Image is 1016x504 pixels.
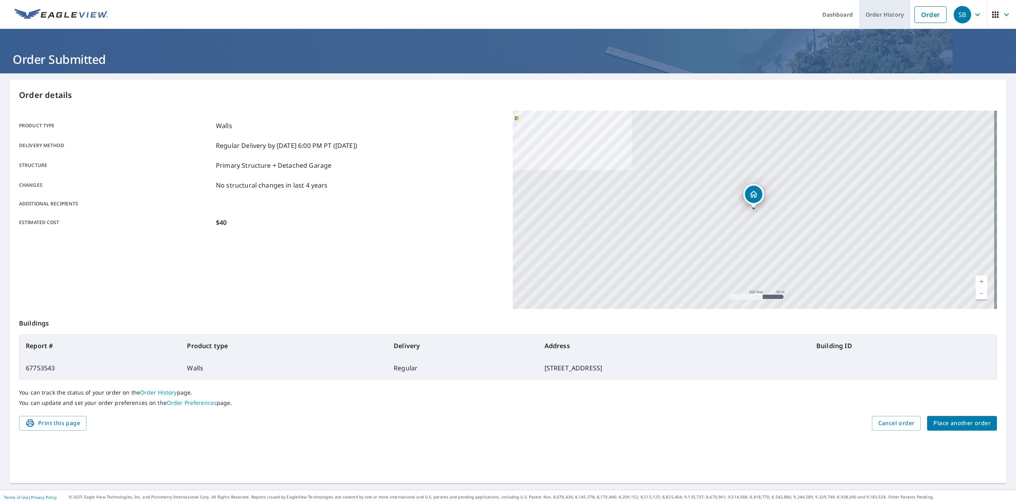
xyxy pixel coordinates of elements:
[140,389,177,396] a: Order History
[927,416,997,431] button: Place another order
[216,141,357,150] p: Regular Delivery by [DATE] 6:00 PM PT ([DATE])
[31,494,57,500] a: Privacy Policy
[387,335,538,357] th: Delivery
[19,416,87,431] button: Print this page
[538,335,810,357] th: Address
[387,357,538,379] td: Regular
[914,6,947,23] a: Order
[10,51,1006,67] h1: Order Submitted
[19,335,181,357] th: Report #
[19,89,997,101] p: Order details
[181,335,387,357] th: Product type
[216,180,328,190] p: No structural changes in last 4 years
[810,335,997,357] th: Building ID
[976,287,987,299] a: Current Level 17, Zoom Out
[933,418,991,428] span: Place another order
[167,399,217,406] a: Order Preferences
[976,276,987,287] a: Current Level 17, Zoom In
[25,418,80,428] span: Print this page
[878,418,915,428] span: Cancel order
[4,494,29,500] a: Terms of Use
[538,357,810,379] td: [STREET_ADDRESS]
[872,416,921,431] button: Cancel order
[743,184,764,209] div: Dropped pin, building 1, Residential property, 550 Golden Valley Dr Saint Louis, MO 63129
[19,180,213,190] p: Changes
[216,121,232,130] p: Walls
[19,399,997,406] p: You can update and set your order preferences on the page.
[19,389,997,396] p: You can track the status of your order on the page.
[69,494,1012,500] p: © 2025 Eagle View Technologies, Inc. and Pictometry International Corp. All Rights Reserved. Repo...
[19,161,213,170] p: Structure
[216,218,227,227] p: $40
[181,357,387,379] td: Walls
[216,161,331,170] p: Primary Structure + Detached Garage
[19,200,213,207] p: Additional recipients
[19,121,213,130] p: Product type
[954,6,971,23] div: SB
[19,218,213,227] p: Estimated cost
[19,357,181,379] td: 67753543
[19,141,213,150] p: Delivery method
[4,495,57,500] p: |
[14,9,108,21] img: EV Logo
[19,309,997,334] p: Buildings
